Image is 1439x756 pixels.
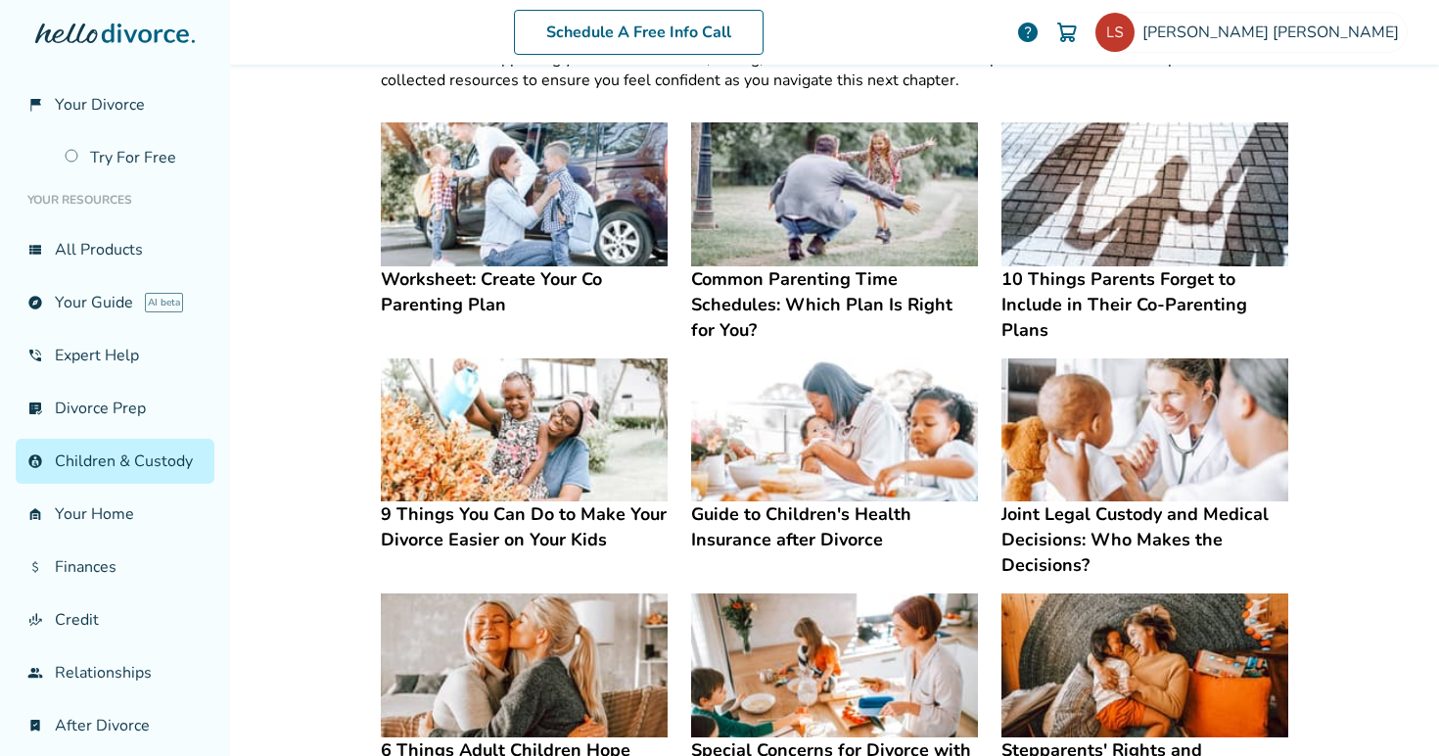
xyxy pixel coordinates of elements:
[1095,13,1135,52] img: lizschroth@gmail.com
[27,242,43,258] span: view_list
[27,453,43,469] span: account_child
[381,501,668,552] h4: 9 Things You Can Do to Make Your Divorce Easier on Your Kids
[1001,358,1288,502] img: Joint Legal Custody and Medical Decisions: Who Makes the Decisions?
[1142,22,1407,43] span: [PERSON_NAME] [PERSON_NAME]
[27,559,43,575] span: attach_money
[16,439,214,484] a: account_childChildren & Custody
[16,544,214,590] a: attach_moneyFinances
[1001,593,1288,737] img: Stepparents' Rights and Obligations during and after Divorce
[27,612,43,628] span: finance_mode
[691,122,978,343] a: Common Parenting Time Schedules: Which Plan Is Right for You?Common Parenting Time Schedules: Whi...
[691,122,978,266] img: Common Parenting Time Schedules: Which Plan Is Right for You?
[27,506,43,522] span: garage_home
[1001,266,1288,343] h4: 10 Things Parents Forget to Include in Their Co-Parenting Plans
[691,593,978,737] img: Special Concerns for Divorce with Minor Children
[16,597,214,642] a: finance_modeCredit
[16,227,214,272] a: view_listAll Products
[16,386,214,431] a: list_alt_checkDivorce Prep
[1001,122,1288,343] a: 10 Things Parents Forget to Include in Their Co-Parenting Plans10 Things Parents Forget to Includ...
[27,295,43,310] span: explore
[381,358,668,502] img: 9 Things You Can Do to Make Your Divorce Easier on Your Kids
[145,293,183,312] span: AI beta
[691,358,978,502] img: Guide to Children's Health Insurance after Divorce
[1001,501,1288,578] h4: Joint Legal Custody and Medical Decisions: Who Makes the Decisions?
[27,348,43,363] span: phone_in_talk
[1001,358,1288,579] a: Joint Legal Custody and Medical Decisions: Who Makes the Decisions?Joint Legal Custody and Medica...
[53,135,214,180] a: Try For Free
[27,401,43,416] span: list_alt_check
[1001,122,1288,266] img: 10 Things Parents Forget to Include in Their Co-Parenting Plans
[16,333,214,378] a: phone_in_talkExpert Help
[55,94,145,116] span: Your Divorce
[16,82,214,127] a: flag_2Your Divorce
[381,593,668,737] img: 6 Things Adult Children Hope Their Parents Do after Divorce
[1055,21,1079,44] img: Cart
[691,266,978,343] h4: Common Parenting Time Schedules: Which Plan Is Right for You?
[381,122,668,317] a: Worksheet: Create Your Co Parenting PlanWorksheet: Create Your Co Parenting Plan
[16,703,214,748] a: bookmark_checkAfter Divorce
[381,122,668,266] img: Worksheet: Create Your Co Parenting Plan
[16,492,214,537] a: garage_homeYour Home
[691,501,978,552] h4: Guide to Children's Health Insurance after Divorce
[381,266,668,317] h4: Worksheet: Create Your Co Parenting Plan
[1016,21,1040,44] a: help
[27,718,43,733] span: bookmark_check
[514,10,764,55] a: Schedule A Free Info Call
[16,180,214,219] li: Your Resources
[27,665,43,681] span: group
[1341,662,1439,756] iframe: Chat Widget
[16,280,214,325] a: exploreYour GuideAI beta
[27,97,43,113] span: flag_2
[381,358,668,553] a: 9 Things You Can Do to Make Your Divorce Easier on Your Kids9 Things You Can Do to Make Your Divo...
[16,650,214,695] a: groupRelationships
[691,358,978,553] a: Guide to Children's Health Insurance after DivorceGuide to Children's Health Insurance after Divorce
